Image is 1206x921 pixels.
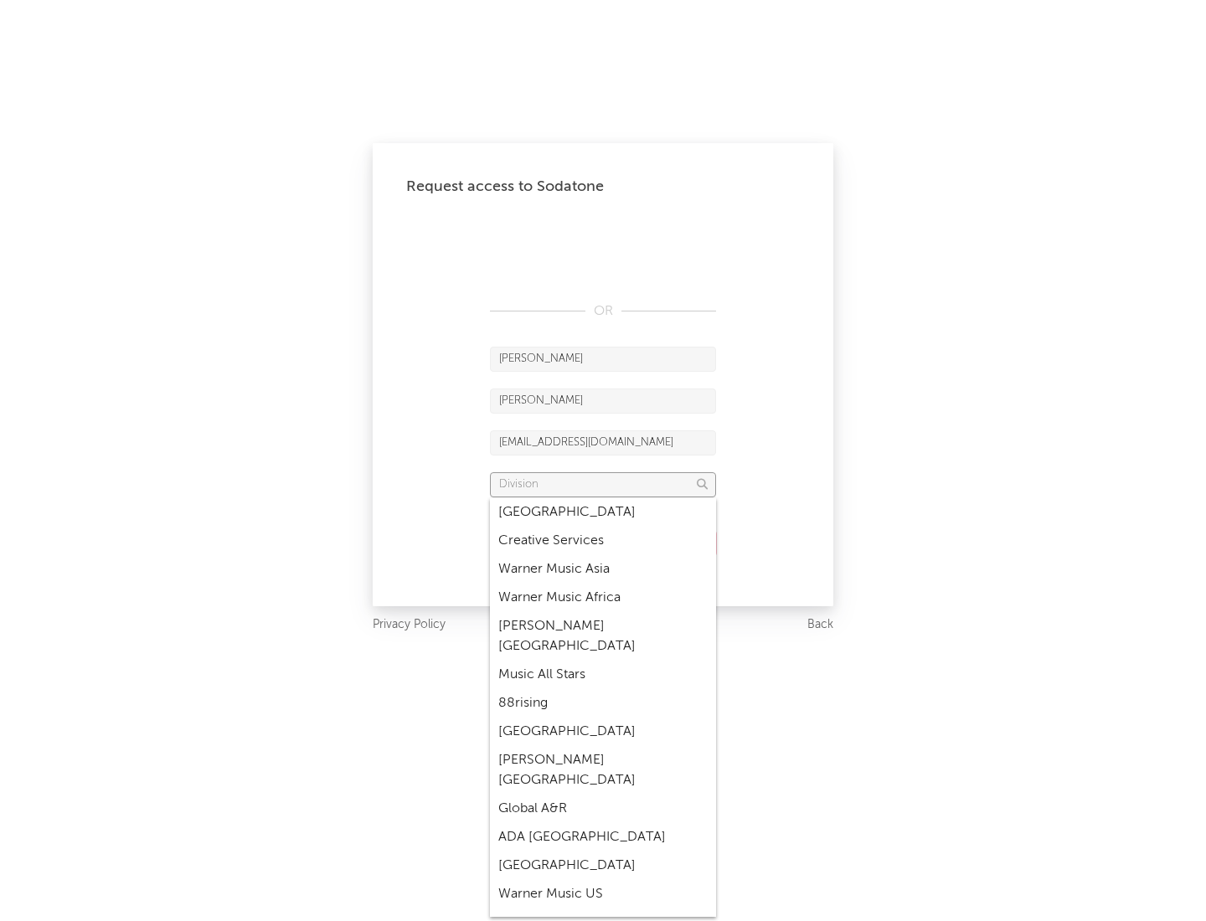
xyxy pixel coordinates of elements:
[490,527,716,555] div: Creative Services
[490,301,716,322] div: OR
[406,177,800,197] div: Request access to Sodatone
[490,746,716,795] div: [PERSON_NAME] [GEOGRAPHIC_DATA]
[807,615,833,635] a: Back
[490,584,716,612] div: Warner Music Africa
[490,661,716,689] div: Music All Stars
[490,823,716,852] div: ADA [GEOGRAPHIC_DATA]
[490,472,716,497] input: Division
[490,880,716,908] div: Warner Music US
[373,615,446,635] a: Privacy Policy
[490,612,716,661] div: [PERSON_NAME] [GEOGRAPHIC_DATA]
[490,718,716,746] div: [GEOGRAPHIC_DATA]
[490,347,716,372] input: First Name
[490,795,716,823] div: Global A&R
[490,430,716,455] input: Email
[490,388,716,414] input: Last Name
[490,689,716,718] div: 88rising
[490,498,716,527] div: [GEOGRAPHIC_DATA]
[490,852,716,880] div: [GEOGRAPHIC_DATA]
[490,555,716,584] div: Warner Music Asia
